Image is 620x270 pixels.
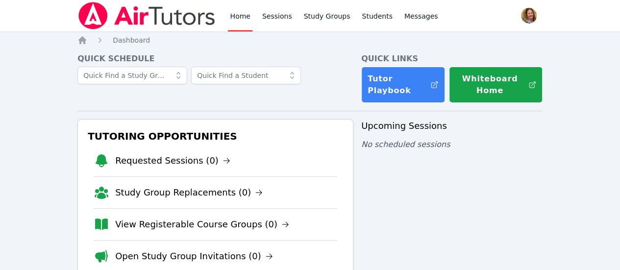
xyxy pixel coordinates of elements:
a: Study Group Replacements (0) [115,186,263,199]
button: Whiteboard Home [449,67,543,103]
a: View Registerable Course Groups (0) [115,218,289,231]
h3: Upcoming Sessions [361,119,543,133]
a: Requested Sessions (0) [115,154,230,168]
input: Quick Find a Student [191,67,301,84]
span: Messages [404,11,438,21]
h3: Tutoring Opportunities [86,127,345,145]
h4: Quick Schedule [77,53,353,65]
a: Open Study Group Invitations (0) [115,249,273,263]
h4: Quick Links [361,53,543,65]
img: Air Tutors [77,2,216,29]
span: No scheduled sessions [361,140,450,149]
input: Quick Find a Study Group [77,67,187,84]
nav: Breadcrumb [77,35,543,45]
span: Dashboard [113,36,150,44]
a: Dashboard [113,35,150,45]
a: Tutor Playbook [361,67,445,103]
